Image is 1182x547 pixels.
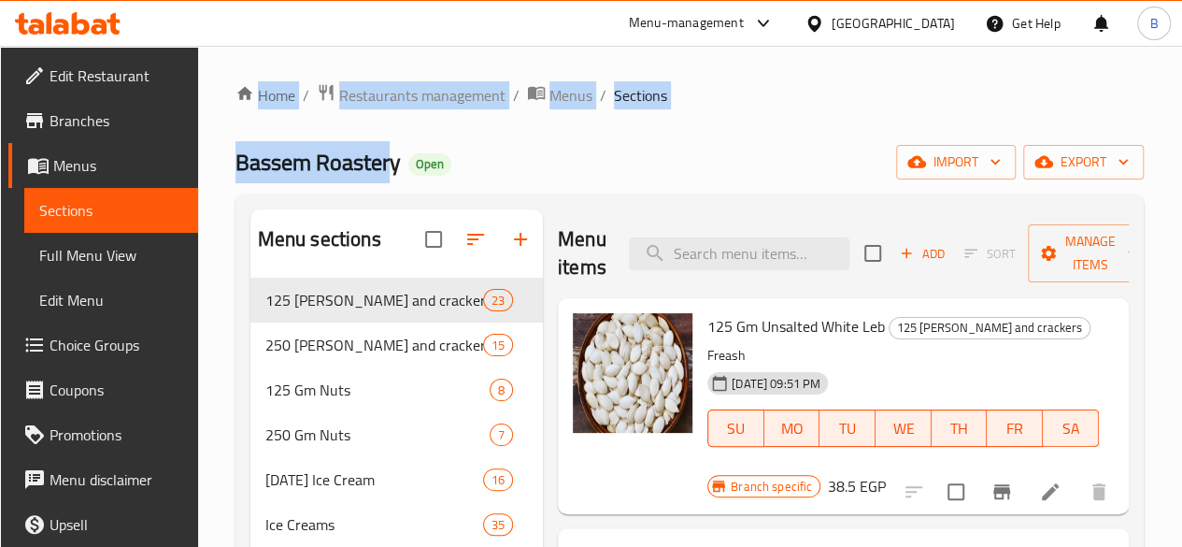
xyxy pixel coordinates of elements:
[952,239,1028,268] span: Select section first
[890,317,1089,338] span: 125 [PERSON_NAME] and crackers
[235,141,401,183] span: Bassem Roastery
[50,65,183,87] span: Edit Restaurant
[498,217,543,262] button: Add section
[1038,151,1129,174] span: export
[39,199,183,222] span: Sections
[484,337,512,354] span: 15
[265,334,483,356] div: 250 Gm Leb and crackers
[1023,145,1144,180] button: export
[716,415,757,442] span: SU
[1050,415,1091,442] span: SA
[24,278,198,323] a: Edit Menu
[250,323,543,367] div: 250 [PERSON_NAME] and crackers15
[1076,469,1121,514] button: delete
[828,473,886,499] h6: 38.5 EGP
[265,289,483,311] div: 125 Gm Leb and crackers
[50,109,183,132] span: Branches
[600,84,606,107] li: /
[8,323,198,367] a: Choice Groups
[250,367,543,412] div: 125 Gm Nuts8
[53,154,183,177] span: Menus
[549,84,592,107] span: Menus
[889,317,1090,339] div: 125 Gm Leb and crackers
[629,12,744,35] div: Menu-management
[987,410,1043,447] button: FR
[250,502,543,547] div: Ice Creams35
[853,234,892,273] span: Select section
[484,292,512,309] span: 23
[819,410,876,447] button: TU
[265,424,490,446] span: 250 Gm Nuts
[258,225,381,253] h2: Menu sections
[483,468,513,491] div: items
[303,84,309,107] li: /
[235,83,1144,108] nav: breadcrumb
[573,313,692,433] img: 125 Gm Unsalted White Leb
[265,468,483,491] div: Friday Ice Cream
[484,471,512,489] span: 16
[939,415,980,442] span: TH
[484,516,512,534] span: 35
[24,188,198,233] a: Sections
[250,278,543,323] div: 125 [PERSON_NAME] and crackers23
[24,233,198,278] a: Full Menu View
[883,415,924,442] span: WE
[513,84,520,107] li: /
[707,312,885,340] span: 125 Gm Unsalted White Leb
[932,410,988,447] button: TH
[250,457,543,502] div: [DATE] Ice Cream16
[39,289,183,311] span: Edit Menu
[339,84,506,107] span: Restaurants management
[832,13,955,34] div: [GEOGRAPHIC_DATA]
[1149,13,1158,34] span: B
[414,220,453,259] span: Select all sections
[994,415,1035,442] span: FR
[453,217,498,262] span: Sort sections
[827,415,868,442] span: TU
[897,243,947,265] span: Add
[408,153,451,176] div: Open
[764,410,820,447] button: MO
[265,513,483,536] div: Ice Creams
[892,239,952,268] button: Add
[8,143,198,188] a: Menus
[50,424,183,446] span: Promotions
[1043,230,1138,277] span: Manage items
[235,84,295,107] a: Home
[39,244,183,266] span: Full Menu View
[8,457,198,502] a: Menu disclaimer
[8,502,198,547] a: Upsell
[50,379,183,401] span: Coupons
[911,151,1001,174] span: import
[265,379,490,401] span: 125 Gm Nuts
[265,334,483,356] span: 250 [PERSON_NAME] and crackers
[483,289,513,311] div: items
[614,84,667,107] span: Sections
[876,410,932,447] button: WE
[527,83,592,108] a: Menus
[491,426,512,444] span: 7
[490,424,513,446] div: items
[1039,481,1061,503] a: Edit menu item
[483,334,513,356] div: items
[317,83,506,108] a: Restaurants management
[1028,224,1153,282] button: Manage items
[50,468,183,491] span: Menu disclaimer
[8,367,198,412] a: Coupons
[8,98,198,143] a: Branches
[265,289,483,311] span: 125 [PERSON_NAME] and crackers
[724,375,828,393] span: [DATE] 09:51 PM
[629,238,849,270] input: search
[772,415,813,442] span: MO
[483,513,513,536] div: items
[250,412,543,457] div: 250 Gm Nuts7
[707,344,1099,367] p: Freash
[50,334,183,356] span: Choice Groups
[50,513,183,536] span: Upsell
[723,478,819,496] span: Branch specific
[896,145,1016,180] button: import
[8,412,198,457] a: Promotions
[8,53,198,98] a: Edit Restaurant
[892,239,952,268] span: Add item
